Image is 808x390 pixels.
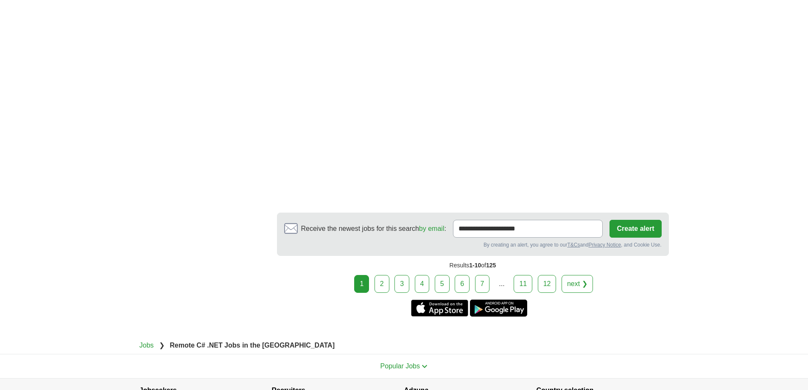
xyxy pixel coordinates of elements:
[411,300,468,317] a: Get the iPhone app
[435,275,450,293] a: 5
[588,242,621,248] a: Privacy Notice
[493,275,510,292] div: ...
[567,242,580,248] a: T&Cs
[475,275,490,293] a: 7
[301,224,446,234] span: Receive the newest jobs for this search :
[284,241,662,249] div: By creating an alert, you agree to our and , and Cookie Use.
[455,275,470,293] a: 6
[354,275,369,293] div: 1
[140,342,154,349] a: Jobs
[415,275,430,293] a: 4
[514,275,532,293] a: 11
[470,300,527,317] a: Get the Android app
[422,365,428,368] img: toggle icon
[277,256,669,275] div: Results of
[159,342,165,349] span: ❯
[375,275,389,293] a: 2
[486,262,496,269] span: 125
[538,275,556,293] a: 12
[380,362,420,370] span: Popular Jobs
[609,220,661,238] button: Create alert
[562,275,593,293] a: next ❯
[419,225,445,232] a: by email
[170,342,335,349] strong: Remote C# .NET Jobs in the [GEOGRAPHIC_DATA]
[394,275,409,293] a: 3
[469,262,481,269] span: 1-10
